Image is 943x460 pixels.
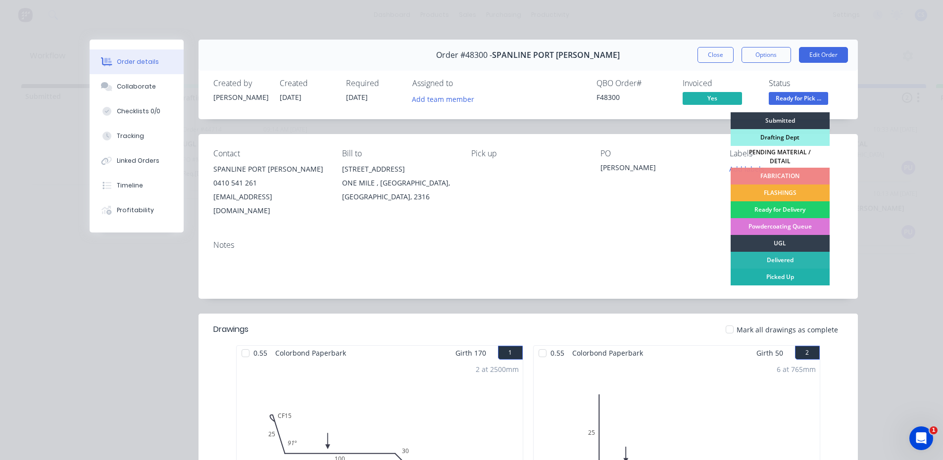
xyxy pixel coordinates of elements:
[795,346,820,360] button: 2
[342,162,455,204] div: [STREET_ADDRESS]ONE MILE , [GEOGRAPHIC_DATA], [GEOGRAPHIC_DATA], 2316
[455,346,486,360] span: Girth 170
[280,92,301,102] span: [DATE]
[90,99,184,124] button: Checklists 0/0
[342,162,455,176] div: [STREET_ADDRESS]
[596,79,671,88] div: QBO Order #
[600,149,714,158] div: PO
[271,346,350,360] span: Colorbond Paperbark
[909,426,933,450] iframe: Intercom live chat
[117,156,159,165] div: Linked Orders
[90,74,184,99] button: Collaborate
[492,50,620,60] span: SPANLINE PORT [PERSON_NAME]
[683,79,757,88] div: Invoiced
[342,149,455,158] div: Bill to
[213,323,248,335] div: Drawings
[777,364,816,374] div: 6 at 765mm
[412,92,480,105] button: Add team member
[213,149,327,158] div: Contact
[213,92,268,102] div: [PERSON_NAME]
[117,181,143,190] div: Timeline
[436,50,492,60] span: Order #48300 -
[799,47,848,63] button: Edit Order
[406,92,479,105] button: Add team member
[731,168,830,184] div: FABRICATION
[756,346,783,360] span: Girth 50
[731,146,830,168] div: PENDING MATERIAL / DETAIL
[117,206,154,215] div: Profitability
[117,107,160,116] div: Checklists 0/0
[600,162,714,176] div: [PERSON_NAME]
[213,162,327,176] div: SPANLINE PORT [PERSON_NAME]
[213,176,327,190] div: 0410 541 261
[90,148,184,173] button: Linked Orders
[731,184,830,201] div: FLASHINGS
[476,364,519,374] div: 2 at 2500mm
[213,162,327,218] div: SPANLINE PORT [PERSON_NAME]0410 541 261[EMAIL_ADDRESS][DOMAIN_NAME]
[346,92,368,102] span: [DATE]
[731,201,830,218] div: Ready for Delivery
[731,218,830,235] div: Powdercoating Queue
[412,79,511,88] div: Assigned to
[769,92,828,107] button: Ready for Pick ...
[724,162,770,176] button: Add labels
[471,149,585,158] div: Pick up
[683,92,742,104] span: Yes
[117,57,159,66] div: Order details
[117,82,156,91] div: Collaborate
[280,79,334,88] div: Created
[213,79,268,88] div: Created by
[742,47,791,63] button: Options
[731,235,830,252] div: UGL
[346,79,400,88] div: Required
[213,240,843,250] div: Notes
[117,132,144,140] div: Tracking
[731,129,830,146] div: Drafting Dept
[213,190,327,218] div: [EMAIL_ADDRESS][DOMAIN_NAME]
[930,426,938,434] span: 1
[731,252,830,269] div: Delivered
[90,198,184,223] button: Profitability
[546,346,568,360] span: 0.55
[697,47,734,63] button: Close
[769,79,843,88] div: Status
[90,173,184,198] button: Timeline
[568,346,647,360] span: Colorbond Paperbark
[90,124,184,148] button: Tracking
[731,269,830,285] div: Picked Up
[769,92,828,104] span: Ready for Pick ...
[730,149,843,158] div: Labels
[596,92,671,102] div: F48300
[90,49,184,74] button: Order details
[498,346,523,360] button: 1
[249,346,271,360] span: 0.55
[731,112,830,129] div: Submitted
[342,176,455,204] div: ONE MILE , [GEOGRAPHIC_DATA], [GEOGRAPHIC_DATA], 2316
